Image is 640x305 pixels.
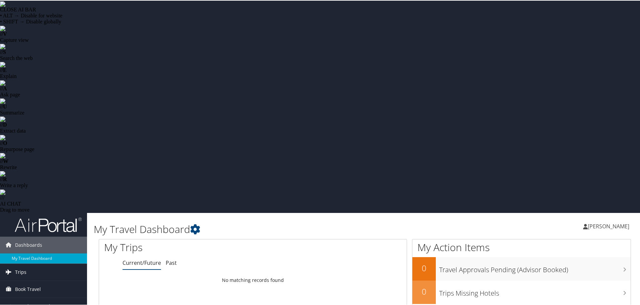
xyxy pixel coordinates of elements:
h2: 0 [412,285,436,297]
span: Dashboards [15,236,42,253]
span: [PERSON_NAME] [588,222,629,229]
span: Book Travel [15,280,41,297]
td: No matching records found [99,274,407,286]
h1: My Travel Dashboard [94,222,455,236]
h2: 0 [412,262,436,273]
img: airportal-logo.png [15,216,82,232]
h1: My Action Items [412,240,631,254]
a: [PERSON_NAME] [583,216,636,236]
a: 0Trips Missing Hotels [412,280,631,303]
span: Trips [15,263,26,280]
a: 0Travel Approvals Pending (Advisor Booked) [412,256,631,280]
h3: Trips Missing Hotels [439,285,631,297]
h1: My Trips [104,240,273,254]
a: Current/Future [123,258,161,266]
h3: Travel Approvals Pending (Advisor Booked) [439,261,631,274]
a: Past [166,258,177,266]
